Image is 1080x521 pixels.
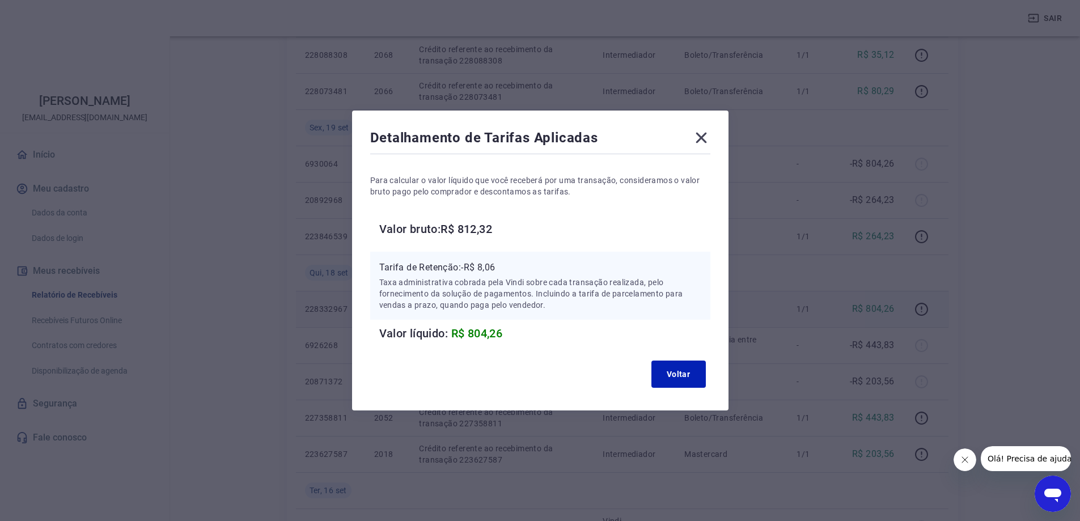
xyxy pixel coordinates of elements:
[451,327,503,340] span: R$ 804,26
[370,175,710,197] p: Para calcular o valor líquido que você receberá por uma transação, consideramos o valor bruto pag...
[370,129,710,151] div: Detalhamento de Tarifas Aplicadas
[954,448,976,471] iframe: Fechar mensagem
[1035,476,1071,512] iframe: Botão para abrir a janela de mensagens
[651,361,706,388] button: Voltar
[379,277,701,311] p: Taxa administrativa cobrada pela Vindi sobre cada transação realizada, pelo fornecimento da soluç...
[981,446,1071,471] iframe: Mensagem da empresa
[7,8,95,17] span: Olá! Precisa de ajuda?
[379,261,701,274] p: Tarifa de Retenção: -R$ 8,06
[379,324,710,342] h6: Valor líquido:
[379,220,710,238] h6: Valor bruto: R$ 812,32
